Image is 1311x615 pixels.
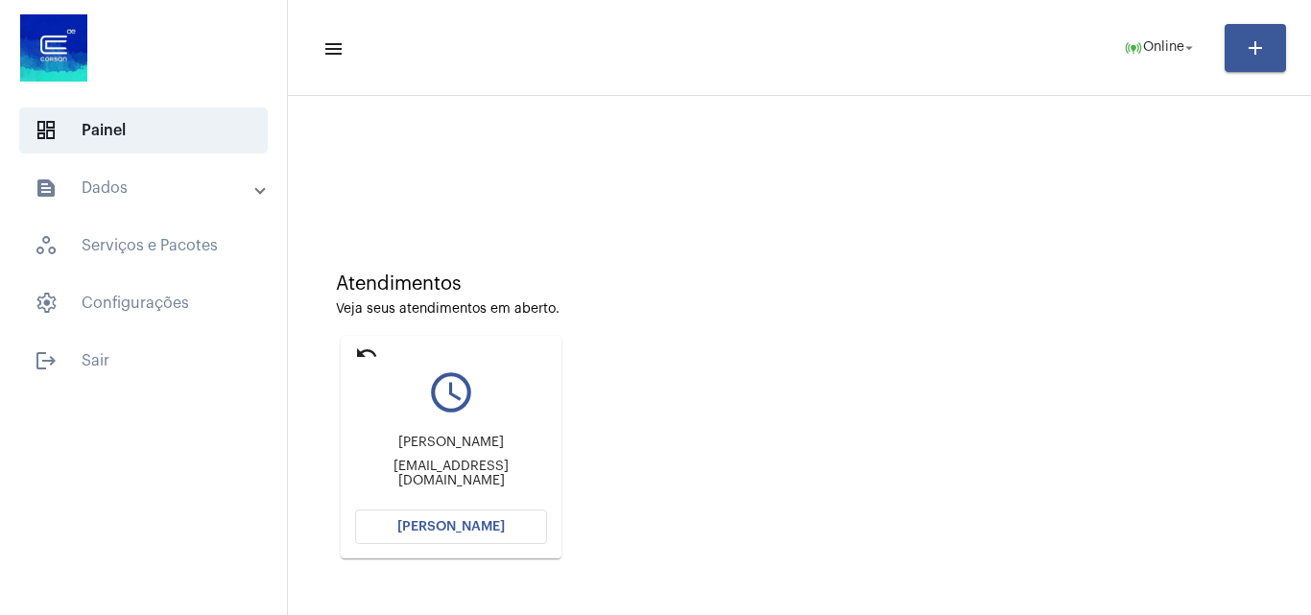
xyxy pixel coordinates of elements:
[355,368,547,416] mat-icon: query_builder
[397,520,505,533] span: [PERSON_NAME]
[1124,38,1143,58] mat-icon: online_prediction
[35,349,58,372] mat-icon: sidenav icon
[336,273,1263,295] div: Atendimentos
[1244,36,1267,59] mat-icon: add
[35,177,58,200] mat-icon: sidenav icon
[19,338,268,384] span: Sair
[322,37,342,60] mat-icon: sidenav icon
[1112,29,1209,67] button: Online
[1180,39,1198,57] mat-icon: arrow_drop_down
[1143,41,1184,55] span: Online
[355,342,378,365] mat-icon: undo
[12,165,287,211] mat-expansion-panel-header: sidenav iconDados
[35,119,58,142] span: sidenav icon
[19,223,268,269] span: Serviços e Pacotes
[35,177,256,200] mat-panel-title: Dados
[355,509,547,544] button: [PERSON_NAME]
[336,302,1263,317] div: Veja seus atendimentos em aberto.
[19,280,268,326] span: Configurações
[35,234,58,257] span: sidenav icon
[15,10,92,86] img: d4669ae0-8c07-2337-4f67-34b0df7f5ae4.jpeg
[355,460,547,488] div: [EMAIL_ADDRESS][DOMAIN_NAME]
[355,436,547,450] div: [PERSON_NAME]
[19,107,268,154] span: Painel
[35,292,58,315] span: sidenav icon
